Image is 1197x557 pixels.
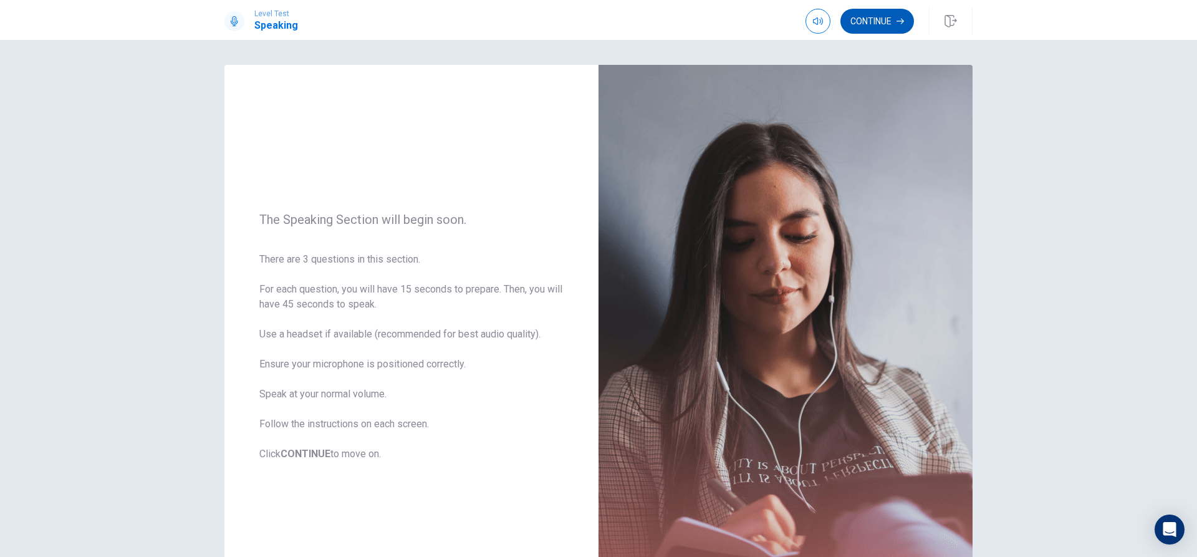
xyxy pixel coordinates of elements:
span: The Speaking Section will begin soon. [259,212,564,227]
span: There are 3 questions in this section. For each question, you will have 15 seconds to prepare. Th... [259,252,564,462]
button: Continue [840,9,914,34]
b: CONTINUE [281,448,330,460]
span: Level Test [254,9,298,18]
div: Open Intercom Messenger [1155,515,1185,545]
h1: Speaking [254,18,298,33]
